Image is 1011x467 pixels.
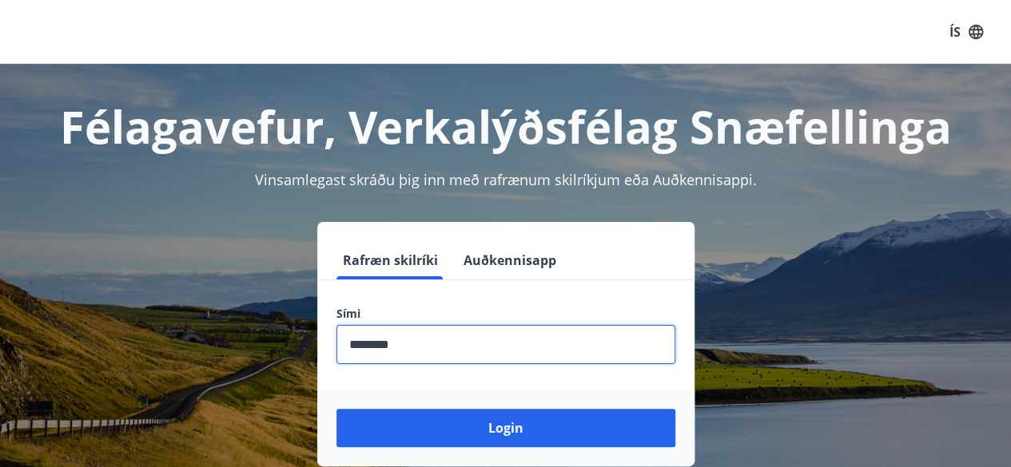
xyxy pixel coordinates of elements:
[19,96,992,156] h1: Félagavefur, Verkalýðsfélag Snæfellinga
[255,170,757,189] span: Vinsamlegast skráðu þig inn með rafrænum skilríkjum eða Auðkennisappi.
[941,18,992,46] button: ÍS
[336,241,444,279] button: Rafræn skilríki
[457,241,563,279] button: Auðkennisapp
[336,409,675,447] button: Login
[336,306,675,322] label: Sími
